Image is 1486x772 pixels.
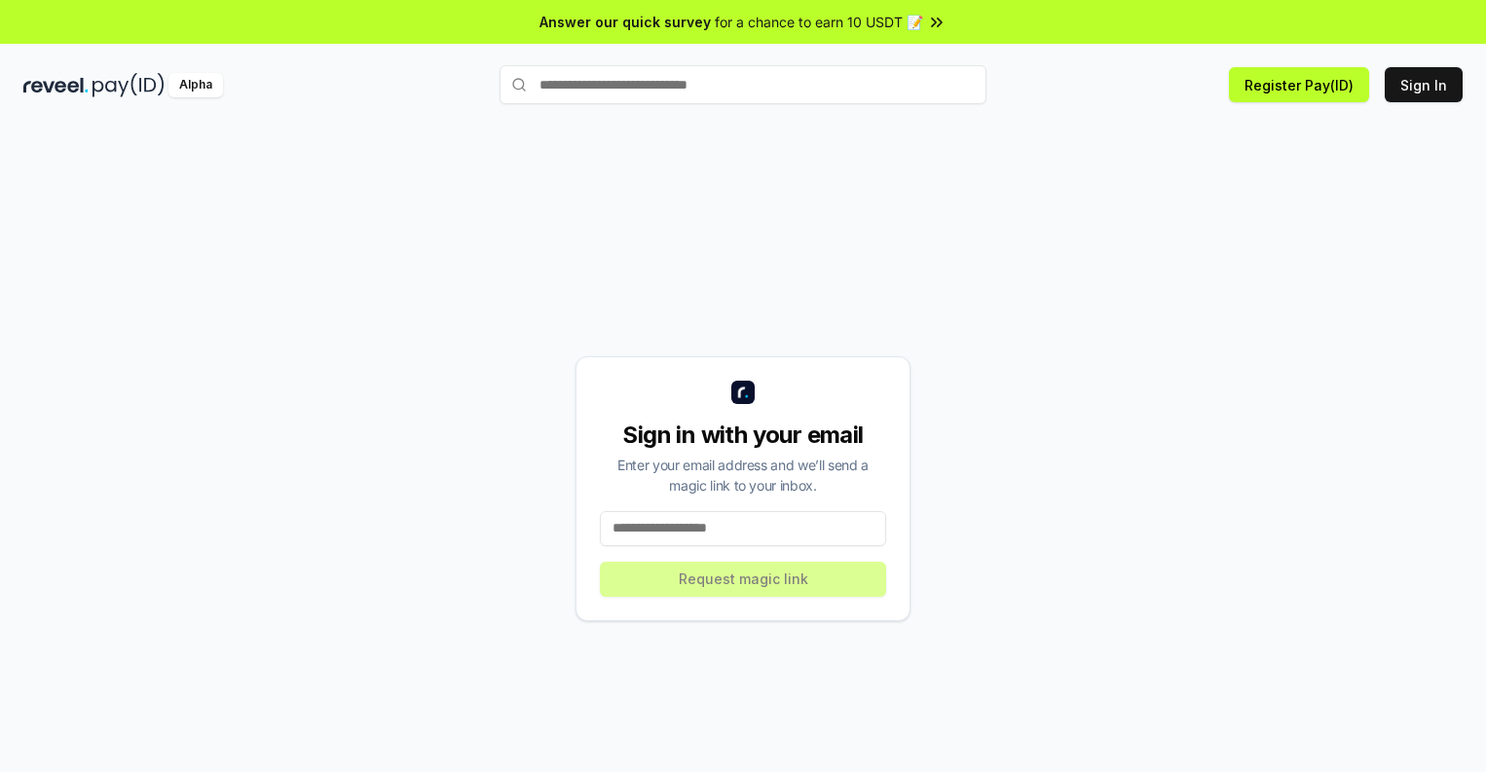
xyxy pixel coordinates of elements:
button: Sign In [1385,67,1463,102]
div: Sign in with your email [600,420,886,451]
span: for a chance to earn 10 USDT 📝 [715,12,923,32]
div: Alpha [168,73,223,97]
button: Register Pay(ID) [1229,67,1369,102]
img: pay_id [93,73,165,97]
img: logo_small [731,381,755,404]
img: reveel_dark [23,73,89,97]
span: Answer our quick survey [539,12,711,32]
div: Enter your email address and we’ll send a magic link to your inbox. [600,455,886,496]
